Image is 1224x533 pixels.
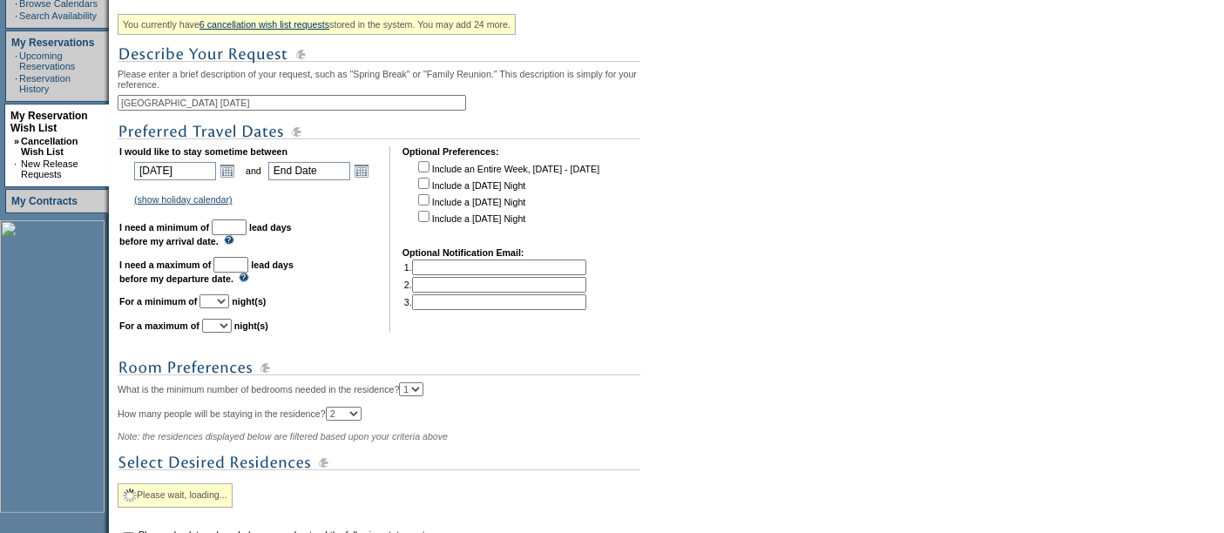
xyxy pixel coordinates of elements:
td: 1. [404,260,586,275]
td: · [15,10,17,21]
b: I need a maximum of [119,260,211,270]
b: lead days before my arrival date. [119,222,292,246]
td: · [15,51,17,71]
img: subTtlRoomPreferences.gif [118,357,640,379]
input: Date format: M/D/Y. Shortcut keys: [T] for Today. [UP] or [.] for Next Day. [DOWN] or [,] for Pre... [268,162,350,180]
b: night(s) [232,296,266,307]
b: Optional Preferences: [402,146,499,157]
b: Optional Notification Email: [402,247,524,258]
span: Note: the residences displayed below are filtered based upon your criteria above [118,431,448,442]
b: night(s) [234,320,268,331]
img: questionMark_lightBlue.gif [224,235,234,245]
a: 6 cancellation wish list requests [199,19,329,30]
a: My Contracts [11,195,78,207]
a: Open the calendar popup. [352,161,371,180]
a: New Release Requests [21,159,78,179]
td: · [14,159,19,179]
td: and [243,159,264,183]
td: 2. [404,277,586,293]
td: · [15,73,17,94]
img: questionMark_lightBlue.gif [239,273,249,282]
div: Please wait, loading... [118,483,233,508]
a: Search Availability [19,10,97,21]
a: Cancellation Wish List [21,136,78,157]
input: Date format: M/D/Y. Shortcut keys: [T] for Today. [UP] or [.] for Next Day. [DOWN] or [,] for Pre... [134,162,216,180]
img: spinner2.gif [123,489,137,503]
b: I would like to stay sometime between [119,146,287,157]
a: Upcoming Reservations [19,51,75,71]
b: lead days before my departure date. [119,260,294,284]
a: My Reservation Wish List [10,110,88,134]
a: Reservation History [19,73,71,94]
b: For a maximum of [119,320,199,331]
td: Include an Entire Week, [DATE] - [DATE] Include a [DATE] Night Include a [DATE] Night Include a [... [415,159,599,235]
td: 3. [404,294,586,310]
b: » [14,136,19,146]
a: My Reservations [11,37,94,49]
b: I need a minimum of [119,222,209,233]
a: Open the calendar popup. [218,161,237,180]
a: (show holiday calendar) [134,194,233,205]
b: For a minimum of [119,296,197,307]
div: You currently have stored in the system. You may add 24 more. [118,14,516,35]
